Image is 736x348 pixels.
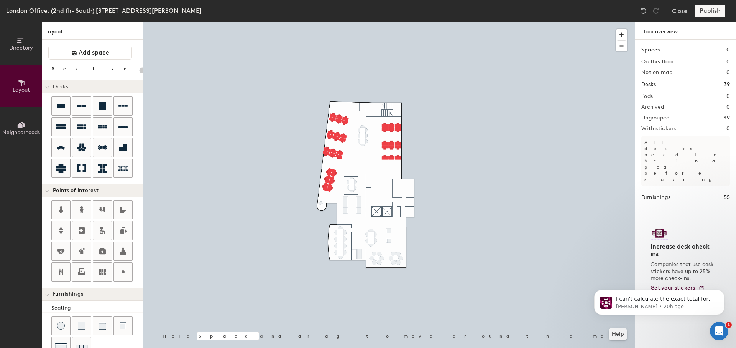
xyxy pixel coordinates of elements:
[9,45,33,51] span: Directory
[641,93,653,99] h2: Pods
[641,59,674,65] h2: On this floor
[726,46,730,54] h1: 0
[79,49,109,56] span: Add space
[53,291,83,297] span: Furnishings
[51,304,143,312] div: Seating
[641,193,670,202] h1: Furnishings
[641,115,670,121] h2: Ungrouped
[652,7,660,15] img: Redo
[48,46,132,60] button: Add space
[33,30,132,36] p: Message from Robin, sent 20h ago
[99,322,106,330] img: Couch (middle)
[726,70,730,76] h2: 0
[641,70,672,76] h2: Not on map
[651,243,716,258] h4: Increase desk check-ins
[57,322,65,330] img: Stool
[2,129,40,136] span: Neighborhoods
[93,316,112,335] button: Couch (middle)
[641,136,730,186] p: All desks need to be in a pod before saving
[119,322,127,330] img: Couch (corner)
[13,87,30,93] span: Layout
[726,59,730,65] h2: 0
[641,104,664,110] h2: Archived
[641,126,676,132] h2: With stickers
[72,316,91,335] button: Cushion
[635,22,736,40] h1: Floor overview
[53,84,68,90] span: Desks
[33,22,131,151] span: I can't calculate the exact total for you since I don't have access to your specific account data...
[723,115,730,121] h2: 39
[726,126,730,132] h2: 0
[640,7,647,15] img: Undo
[710,322,728,340] iframe: Intercom live chat
[53,187,99,194] span: Points of Interest
[609,328,627,340] button: Help
[641,46,660,54] h1: Spaces
[51,316,71,335] button: Stool
[724,80,730,89] h1: 39
[724,193,730,202] h1: 55
[6,6,202,15] div: London Office, (2nd flr- South) [STREET_ADDRESS][PERSON_NAME]
[726,93,730,99] h2: 0
[672,5,687,17] button: Close
[726,322,732,328] span: 1
[651,227,668,240] img: Sticker logo
[641,80,656,89] h1: Desks
[42,28,143,40] h1: Layout
[726,104,730,110] h2: 0
[78,322,85,330] img: Cushion
[51,66,136,72] div: Resize
[651,261,716,282] p: Companies that use desk stickers have up to 25% more check-ins.
[113,316,133,335] button: Couch (corner)
[583,273,736,327] iframe: Intercom notifications message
